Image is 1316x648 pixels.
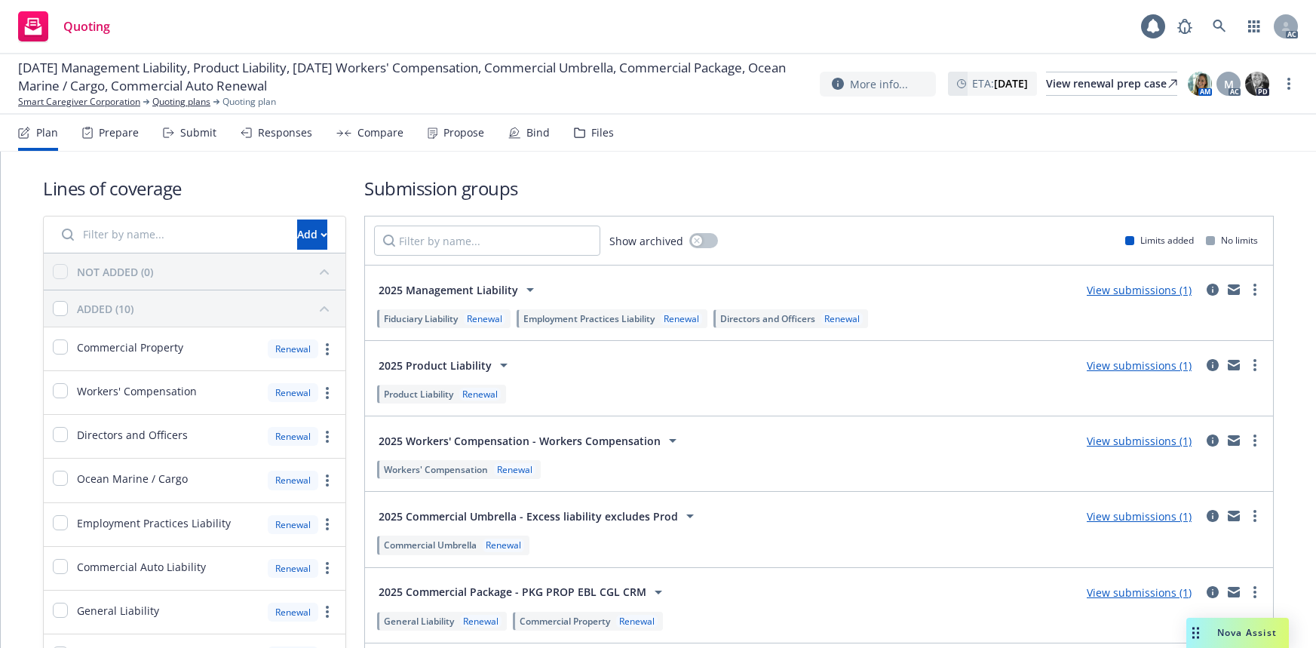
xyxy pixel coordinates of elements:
[374,226,600,256] input: Filter by name...
[821,312,863,325] div: Renewal
[609,233,683,249] span: Show archived
[523,312,655,325] span: Employment Practices Liability
[1170,11,1200,41] a: Report a Bug
[99,127,139,139] div: Prepare
[268,383,318,402] div: Renewal
[1046,72,1177,96] a: View renewal prep case
[268,427,318,446] div: Renewal
[77,296,336,321] button: ADDED (10)
[379,358,492,373] span: 2025 Product Liability
[318,428,336,446] a: more
[53,220,288,250] input: Filter by name...
[1246,281,1264,299] a: more
[1245,72,1269,96] img: photo
[77,264,153,280] div: NOT ADDED (0)
[483,539,524,551] div: Renewal
[384,312,458,325] span: Fiduciary Liability
[459,388,501,401] div: Renewal
[318,603,336,621] a: more
[1246,356,1264,374] a: more
[1186,618,1289,648] button: Nova Assist
[720,312,815,325] span: Directors and Officers
[374,350,517,380] button: 2025 Product Liability
[972,75,1028,91] span: ETA :
[1204,431,1222,450] a: circleInformation
[152,95,210,109] a: Quoting plans
[1204,11,1235,41] a: Search
[1186,618,1205,648] div: Drag to move
[1246,583,1264,601] a: more
[384,388,453,401] span: Product Liability
[494,463,535,476] div: Renewal
[384,615,454,628] span: General Liability
[268,339,318,358] div: Renewal
[12,5,116,48] a: Quoting
[1225,431,1243,450] a: mail
[318,515,336,533] a: more
[374,501,704,531] button: 2025 Commercial Umbrella - Excess liability excludes Prod
[616,615,658,628] div: Renewal
[464,312,505,325] div: Renewal
[77,515,231,531] span: Employment Practices Liability
[1087,509,1192,524] a: View submissions (1)
[36,127,58,139] div: Plan
[1046,72,1177,95] div: View renewal prep case
[1217,626,1277,639] span: Nova Assist
[357,127,403,139] div: Compare
[1225,281,1243,299] a: mail
[1246,507,1264,525] a: more
[661,312,702,325] div: Renewal
[1204,583,1222,601] a: circleInformation
[1225,356,1243,374] a: mail
[460,615,502,628] div: Renewal
[379,433,661,449] span: 2025 Workers' Compensation - Workers Compensation
[384,463,488,476] span: Workers' Compensation
[1225,583,1243,601] a: mail
[1206,234,1258,247] div: No limits
[268,515,318,534] div: Renewal
[43,176,346,201] h1: Lines of coverage
[258,127,312,139] div: Responses
[77,559,206,575] span: Commercial Auto Liability
[77,260,336,284] button: NOT ADDED (0)
[1087,358,1192,373] a: View submissions (1)
[379,282,518,298] span: 2025 Management Liability
[318,384,336,402] a: more
[526,127,550,139] div: Bind
[77,427,188,443] span: Directors and Officers
[77,301,133,317] div: ADDED (10)
[222,95,276,109] span: Quoting plan
[297,220,327,250] button: Add
[318,559,336,577] a: more
[1239,11,1269,41] a: Switch app
[379,508,678,524] span: 2025 Commercial Umbrella - Excess liability excludes Prod
[374,425,686,456] button: 2025 Workers' Compensation - Workers Compensation
[850,76,908,92] span: More info...
[1087,585,1192,600] a: View submissions (1)
[268,471,318,490] div: Renewal
[994,76,1028,91] strong: [DATE]
[374,577,672,607] button: 2025 Commercial Package - PKG PROP EBL CGL CRM
[18,95,140,109] a: Smart Caregiver Corporation
[77,383,197,399] span: Workers' Compensation
[1125,234,1194,247] div: Limits added
[180,127,216,139] div: Submit
[77,339,183,355] span: Commercial Property
[384,539,477,551] span: Commercial Umbrella
[1188,72,1212,96] img: photo
[318,340,336,358] a: more
[1204,281,1222,299] a: circleInformation
[297,220,327,249] div: Add
[268,603,318,622] div: Renewal
[374,275,544,305] button: 2025 Management Liability
[379,584,646,600] span: 2025 Commercial Package - PKG PROP EBL CGL CRM
[364,176,1274,201] h1: Submission groups
[1204,507,1222,525] a: circleInformation
[18,59,808,95] span: [DATE] Management Liability, Product Liability, [DATE] Workers' Compensation, Commercial Umbrella...
[1280,75,1298,93] a: more
[1204,356,1222,374] a: circleInformation
[591,127,614,139] div: Files
[1087,283,1192,297] a: View submissions (1)
[1225,507,1243,525] a: mail
[1224,76,1234,92] span: M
